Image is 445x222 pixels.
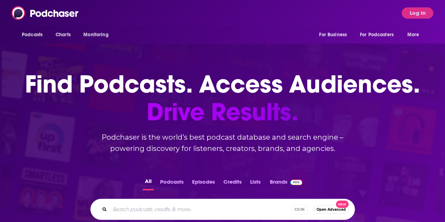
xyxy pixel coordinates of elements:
button: open menu [314,28,356,42]
img: Podchaser - Follow, Share and Rate Podcasts [12,6,79,20]
span: Charts [56,30,71,40]
button: Lists [248,177,263,190]
span: Monitoring [83,30,108,40]
h1: Find Podcasts. Access Audiences. [25,70,420,126]
span: For Podcasters [360,30,394,40]
h2: Podchaser is the world’s best podcast database and search engine – powering discovery for listene... [82,132,363,154]
button: Podcasts [158,177,186,190]
a: BrandsPodchaser Pro [270,177,303,190]
span: Podcasts [22,30,43,40]
button: open menu [78,28,117,42]
img: Podchaser Pro [290,179,303,185]
span: Drive Results. [25,98,420,126]
div: Search podcasts, credits, & more... [90,199,355,220]
a: Charts [51,28,75,42]
span: For Business [319,30,347,40]
button: open menu [355,28,404,42]
button: Log In [402,7,433,19]
button: open menu [17,28,52,42]
input: Search podcasts, credits, & more... [110,204,291,215]
button: Open AdvancedNew [313,205,349,214]
span: Open Advanced [317,208,346,211]
button: open menu [402,28,428,42]
button: Episodes [190,177,217,190]
button: Credits [221,177,244,190]
span: More [407,30,419,40]
button: All [143,177,154,190]
span: Ctrl K [291,204,308,215]
span: New [336,201,349,208]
